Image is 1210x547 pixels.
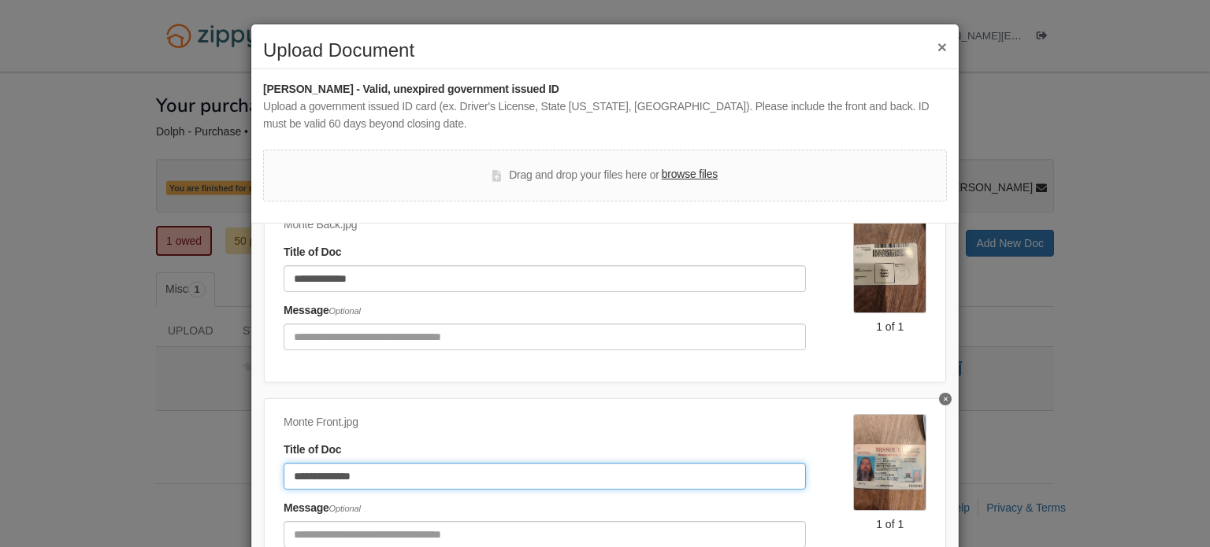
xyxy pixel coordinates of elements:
[263,98,947,133] div: Upload a government issued ID card (ex. Driver's License, State [US_STATE], [GEOGRAPHIC_DATA]). P...
[937,39,947,55] button: ×
[263,40,947,61] h2: Upload Document
[939,393,952,405] button: Delete Monte ID front
[284,323,806,350] input: Include any comments on this document
[853,216,926,313] img: Monte Back.jpg
[853,319,926,334] div: 1 of 1
[853,414,926,511] img: Monte Front.jpg
[284,244,341,261] label: Title of Doc
[284,302,361,320] label: Message
[662,166,718,183] label: browse files
[329,306,361,316] span: Optional
[263,81,947,98] div: [PERSON_NAME] - Valid, unexpired government issued ID
[284,500,361,517] label: Message
[284,265,806,292] input: Document Title
[492,166,718,185] div: Drag and drop your files here or
[284,442,341,459] label: Title of Doc
[853,516,926,532] div: 1 of 1
[284,414,806,431] div: Monte Front.jpg
[284,216,806,234] div: Monte Back.jpg
[329,504,361,513] span: Optional
[284,463,806,490] input: Document Title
